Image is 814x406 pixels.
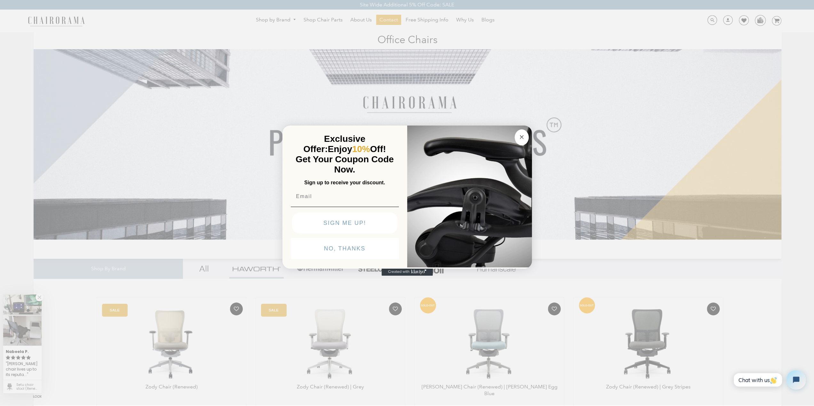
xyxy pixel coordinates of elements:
span: Enjoy Off! [328,144,386,154]
span: Get Your Coupon Code Now. [296,154,394,174]
button: Close dialog [515,129,529,145]
span: 10% [352,144,370,154]
iframe: Tidio Chat [727,365,811,395]
button: SIGN ME UP! [292,212,398,234]
span: Exclusive Offer: [303,134,365,154]
button: NO, THANKS [291,238,399,259]
a: Created with Klaviyo - opens in a new tab [382,268,433,276]
img: 92d77583-a095-41f6-84e7-858462e0427a.jpeg [407,124,532,267]
input: Email [291,190,399,203]
span: Sign up to receive your discount. [304,180,385,185]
